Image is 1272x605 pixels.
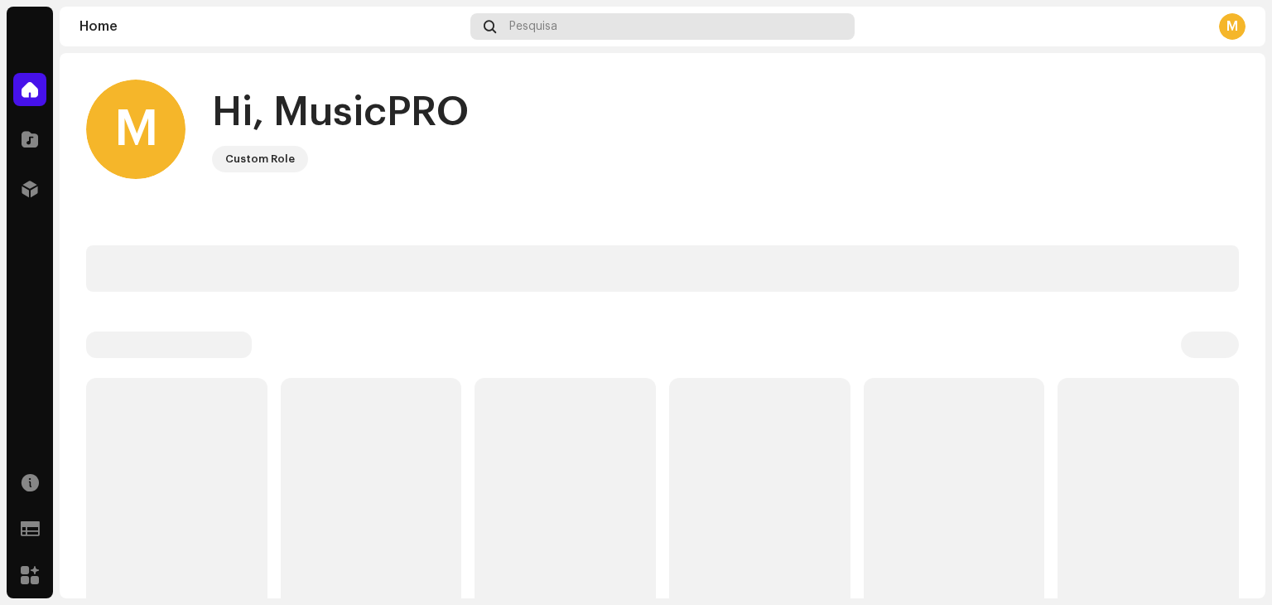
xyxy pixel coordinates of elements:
div: Home [79,20,464,33]
div: M [86,80,185,179]
div: M [1219,13,1245,40]
div: Hi, MusicPRO [212,86,469,139]
span: Pesquisa [509,20,557,33]
div: Custom Role [225,149,295,169]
